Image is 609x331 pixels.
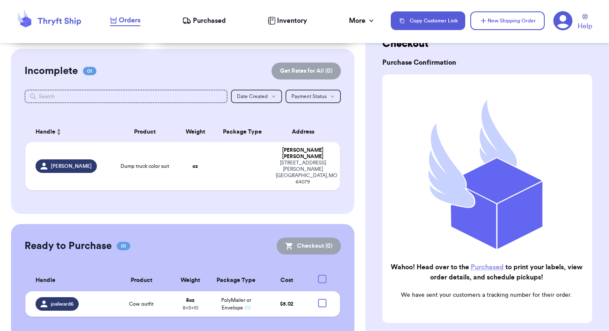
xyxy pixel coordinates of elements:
a: Help [578,14,592,31]
span: PolyMailer or Envelope ✉️ [221,298,251,310]
span: [PERSON_NAME] [51,163,92,170]
th: Cost [263,270,309,291]
span: $ 5.02 [280,301,294,306]
p: We have sent your customers a tracking number for their order. [389,291,584,299]
div: More [349,16,376,26]
strong: oz [192,164,198,169]
button: Payment Status [285,90,341,103]
button: Sort ascending [55,127,62,137]
th: Address [271,122,340,142]
span: Orders [119,15,140,25]
a: Purchased [182,16,226,26]
h2: Incomplete [25,64,78,78]
th: Package Type [214,122,271,142]
a: Orders [110,15,140,26]
span: Purchased [193,16,226,26]
button: Date Created [231,90,282,103]
a: Purchased [471,264,504,271]
th: Weight [176,122,214,142]
span: Dump truck color suit [121,163,169,170]
th: Weight [172,270,209,291]
span: Handle [36,128,55,137]
button: New Shipping Order [470,11,545,30]
span: Inventory [277,16,307,26]
button: Checkout (0) [277,238,341,254]
button: Get Rates for All (0) [272,63,341,79]
th: Product [113,122,176,142]
h2: Checkout [382,37,592,51]
button: Copy Customer Link [391,11,465,30]
span: 8 x 3 x 10 [183,305,198,310]
h3: Purchase Confirmation [382,57,592,68]
span: Handle [36,276,55,285]
span: joalward6 [51,301,74,307]
input: Search [25,90,228,103]
span: Date Created [237,94,268,99]
span: 01 [117,242,130,250]
span: Cow outfit [129,301,154,307]
th: Product [111,270,172,291]
h2: Wahoo! Head over to the to print your labels, view order details, and schedule pickups! [389,262,584,282]
span: Payment Status [291,94,326,99]
div: [STREET_ADDRESS][PERSON_NAME] [GEOGRAPHIC_DATA] , MO 64079 [276,160,330,185]
span: Help [578,21,592,31]
div: [PERSON_NAME] [PERSON_NAME] [276,147,330,160]
a: Inventory [268,16,307,26]
th: Package Type [208,270,263,291]
strong: 8 oz [186,298,195,303]
h2: Ready to Purchase [25,239,112,253]
span: 01 [83,67,96,75]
